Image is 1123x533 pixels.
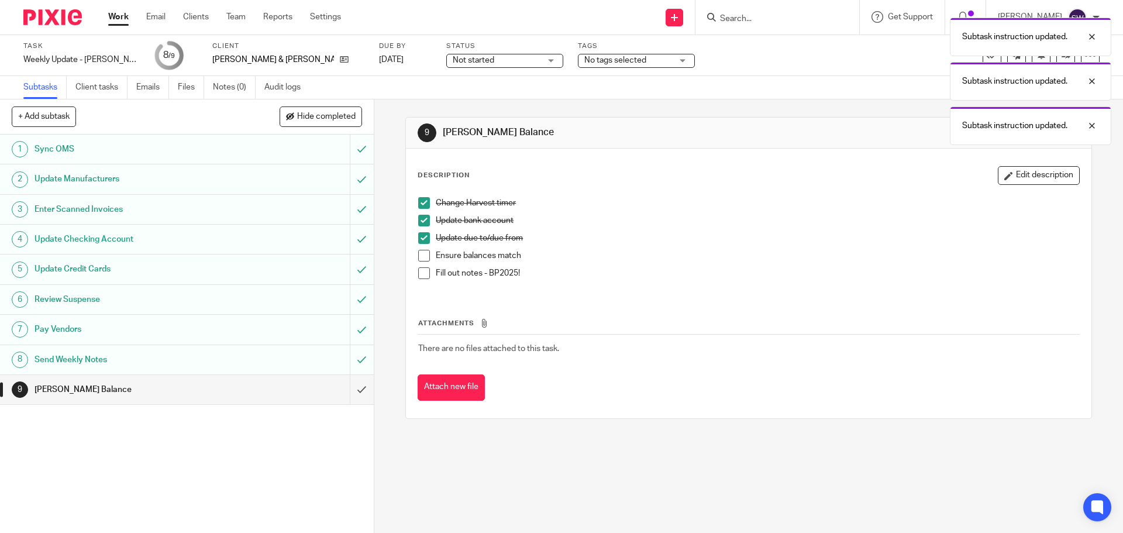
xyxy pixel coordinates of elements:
[35,201,237,218] h1: Enter Scanned Invoices
[418,123,436,142] div: 9
[12,141,28,157] div: 1
[1068,8,1087,27] img: svg%3E
[12,381,28,398] div: 9
[12,171,28,188] div: 2
[962,120,1067,132] p: Subtask instruction updated.
[418,171,470,180] p: Description
[226,11,246,23] a: Team
[12,231,28,247] div: 4
[418,320,474,326] span: Attachments
[75,76,128,99] a: Client tasks
[35,260,237,278] h1: Update Credit Cards
[168,53,175,59] small: /9
[443,126,774,139] h1: [PERSON_NAME] Balance
[453,56,494,64] span: Not started
[12,106,76,126] button: + Add subtask
[436,215,1079,226] p: Update bank account
[379,56,404,64] span: [DATE]
[264,76,309,99] a: Audit logs
[12,291,28,308] div: 6
[962,31,1067,43] p: Subtask instruction updated.
[183,11,209,23] a: Clients
[213,76,256,99] a: Notes (0)
[23,76,67,99] a: Subtasks
[35,231,237,248] h1: Update Checking Account
[23,54,140,66] div: Weekly Update - [PERSON_NAME]
[12,201,28,218] div: 3
[212,54,334,66] p: [PERSON_NAME] & [PERSON_NAME]
[436,197,1079,209] p: Change Harvest timer
[212,42,364,51] label: Client
[35,351,237,369] h1: Send Weekly Notes
[962,75,1067,87] p: Subtask instruction updated.
[146,11,166,23] a: Email
[418,345,559,353] span: There are no files attached to this task.
[108,11,129,23] a: Work
[178,76,204,99] a: Files
[163,49,175,62] div: 8
[12,321,28,338] div: 7
[35,140,237,158] h1: Sync OMS
[35,291,237,308] h1: Review Suspense
[12,352,28,368] div: 8
[280,106,362,126] button: Hide completed
[263,11,292,23] a: Reports
[310,11,341,23] a: Settings
[297,112,356,122] span: Hide completed
[436,232,1079,244] p: Update due to/due from
[23,9,82,25] img: Pixie
[35,381,237,398] h1: [PERSON_NAME] Balance
[379,42,432,51] label: Due by
[998,166,1080,185] button: Edit description
[23,54,140,66] div: Weekly Update - Browning
[436,250,1079,262] p: Ensure balances match
[35,170,237,188] h1: Update Manufacturers
[12,262,28,278] div: 5
[446,42,563,51] label: Status
[35,321,237,338] h1: Pay Vendors
[23,42,140,51] label: Task
[418,374,485,401] button: Attach new file
[136,76,169,99] a: Emails
[436,267,1079,279] p: Fill out notes - BP2025!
